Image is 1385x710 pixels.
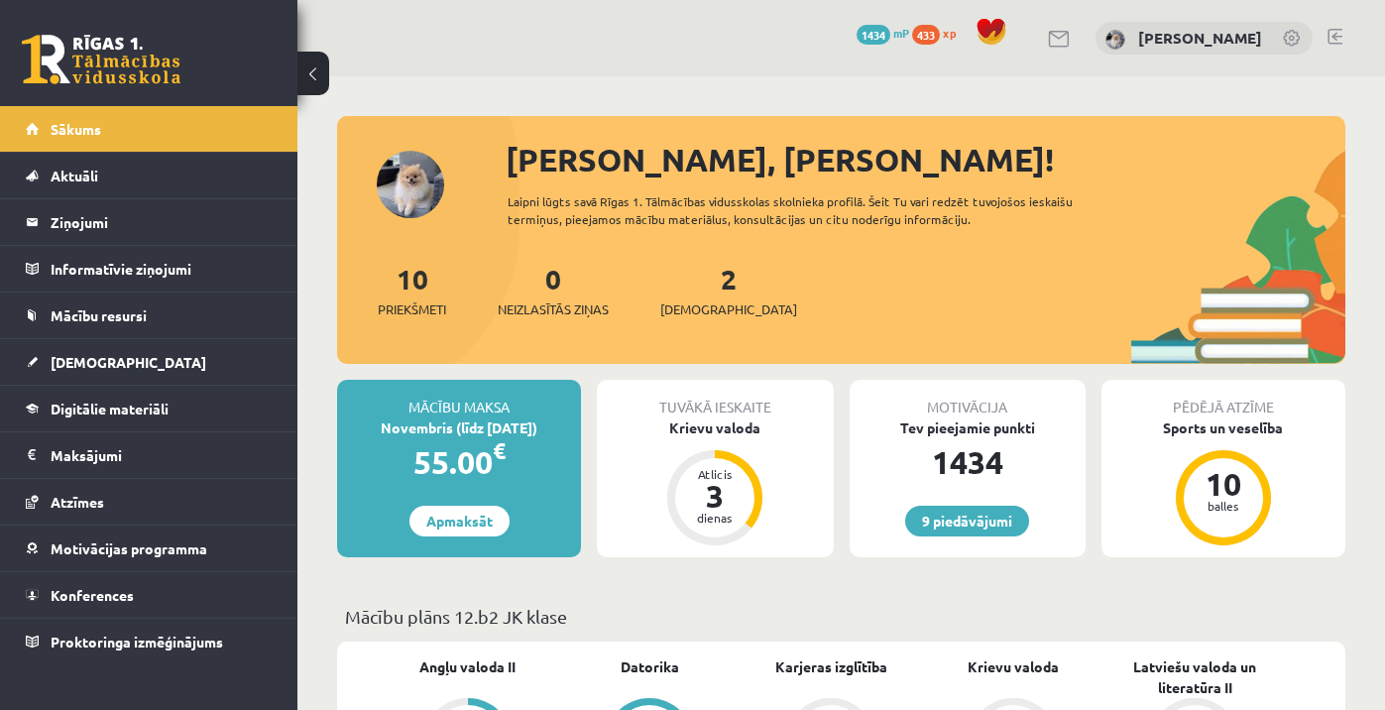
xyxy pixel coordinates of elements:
[51,199,273,245] legend: Ziņojumi
[1104,656,1286,698] a: Latviešu valoda un literatūra II
[775,656,887,677] a: Karjeras izglītība
[660,299,797,319] span: [DEMOGRAPHIC_DATA]
[26,432,273,478] a: Maksājumi
[51,493,104,511] span: Atzīmes
[597,417,833,438] div: Krievu valoda
[506,136,1345,183] div: [PERSON_NAME], [PERSON_NAME]!
[51,306,147,324] span: Mācību resursi
[893,25,909,41] span: mP
[22,35,180,84] a: Rīgas 1. Tālmācības vidusskola
[1194,500,1253,512] div: balles
[1138,28,1262,48] a: [PERSON_NAME]
[493,436,506,465] span: €
[905,506,1029,536] a: 9 piedāvājumi
[51,539,207,557] span: Motivācijas programma
[1105,30,1125,50] img: Emīlija Kajaka
[26,153,273,198] a: Aktuāli
[51,432,273,478] legend: Maksājumi
[597,417,833,548] a: Krievu valoda Atlicis 3 dienas
[857,25,909,41] a: 1434 mP
[337,417,581,438] div: Novembris (līdz [DATE])
[26,479,273,525] a: Atzīmes
[660,261,797,319] a: 2[DEMOGRAPHIC_DATA]
[850,380,1086,417] div: Motivācija
[51,353,206,371] span: [DEMOGRAPHIC_DATA]
[409,506,510,536] a: Apmaksāt
[943,25,956,41] span: xp
[850,417,1086,438] div: Tev pieejamie punkti
[51,633,223,651] span: Proktoringa izmēģinājums
[621,656,679,677] a: Datorika
[26,386,273,431] a: Digitālie materiāli
[26,199,273,245] a: Ziņojumi
[498,299,609,319] span: Neizlasītās ziņas
[508,192,1112,228] div: Laipni lūgts savā Rīgas 1. Tālmācības vidusskolas skolnieka profilā. Šeit Tu vari redzēt tuvojošo...
[51,400,169,417] span: Digitālie materiāli
[857,25,890,45] span: 1434
[26,572,273,618] a: Konferences
[51,586,134,604] span: Konferences
[685,512,745,524] div: dienas
[26,293,273,338] a: Mācību resursi
[685,480,745,512] div: 3
[1101,417,1345,548] a: Sports un veselība 10 balles
[51,246,273,292] legend: Informatīvie ziņojumi
[26,106,273,152] a: Sākums
[597,380,833,417] div: Tuvākā ieskaite
[26,526,273,571] a: Motivācijas programma
[912,25,966,41] a: 433 xp
[26,619,273,664] a: Proktoringa izmēģinājums
[345,603,1337,630] p: Mācību plāns 12.b2 JK klase
[51,167,98,184] span: Aktuāli
[498,261,609,319] a: 0Neizlasītās ziņas
[685,468,745,480] div: Atlicis
[337,380,581,417] div: Mācību maksa
[51,120,101,138] span: Sākums
[1101,380,1345,417] div: Pēdējā atzīme
[912,25,940,45] span: 433
[1101,417,1345,438] div: Sports un veselība
[378,261,446,319] a: 10Priekšmeti
[1194,468,1253,500] div: 10
[337,438,581,486] div: 55.00
[968,656,1059,677] a: Krievu valoda
[419,656,516,677] a: Angļu valoda II
[26,339,273,385] a: [DEMOGRAPHIC_DATA]
[378,299,446,319] span: Priekšmeti
[850,438,1086,486] div: 1434
[26,246,273,292] a: Informatīvie ziņojumi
